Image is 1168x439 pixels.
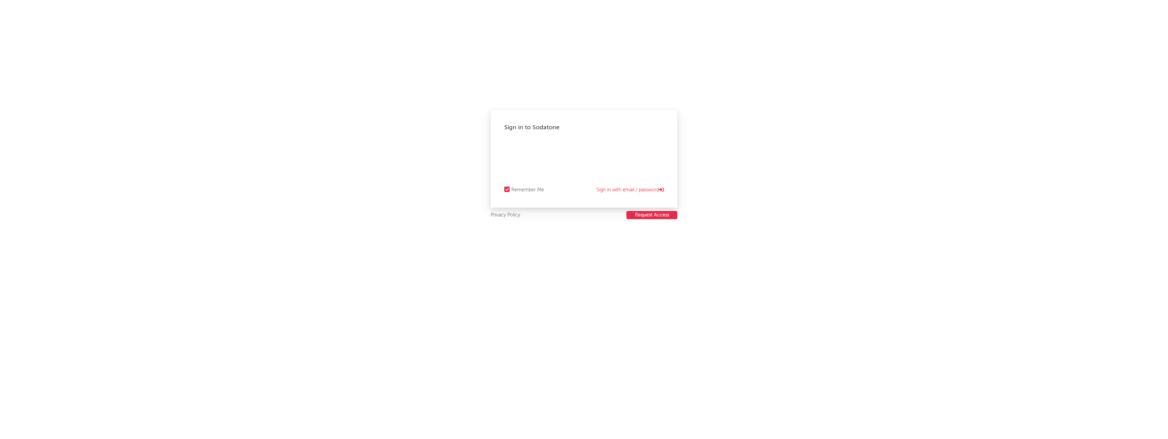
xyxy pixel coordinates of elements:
[504,123,664,132] div: Sign in to Sodatone
[511,186,544,194] div: Remember Me
[491,211,520,220] a: Privacy Policy
[597,186,664,194] a: Sign in with email / password
[626,211,677,219] button: Request Access
[626,211,677,220] a: Request Access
